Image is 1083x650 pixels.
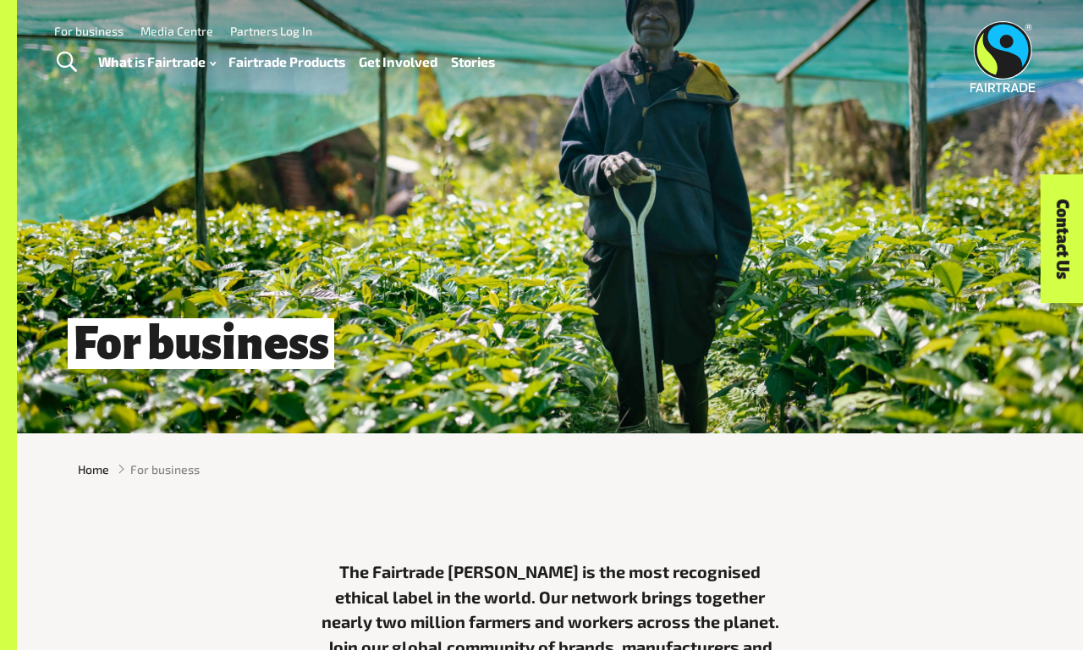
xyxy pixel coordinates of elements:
a: Get Involved [359,50,437,74]
a: Partners Log In [230,24,312,38]
img: Fairtrade Australia New Zealand logo [970,21,1036,92]
a: Toggle Search [46,41,87,84]
a: Fairtrade Products [228,50,345,74]
span: For business [130,460,200,478]
a: For business [54,24,124,38]
a: What is Fairtrade [98,50,216,74]
span: For business [68,318,334,369]
a: Stories [451,50,495,74]
a: Home [78,460,109,478]
a: Media Centre [140,24,213,38]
